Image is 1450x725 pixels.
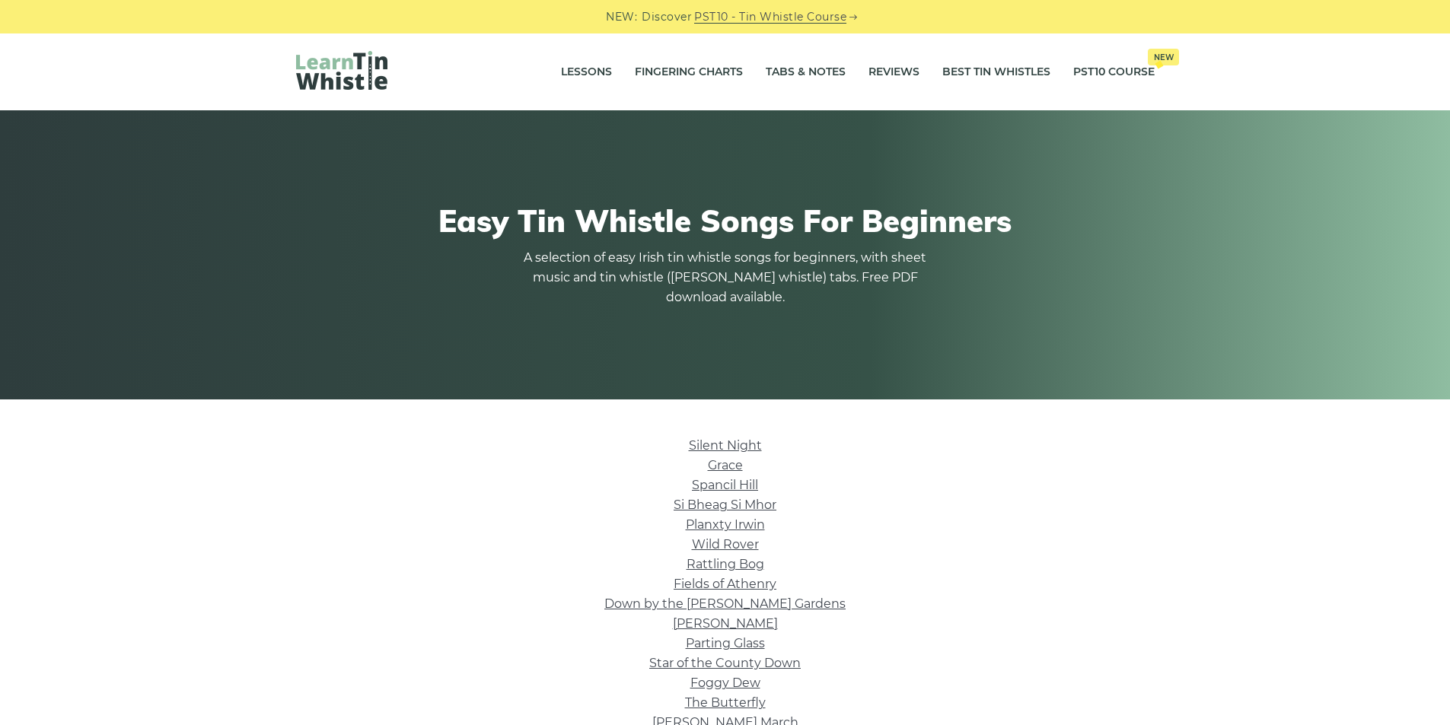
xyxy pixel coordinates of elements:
[686,636,765,650] a: Parting Glass
[1148,49,1179,65] span: New
[692,478,758,492] a: Spancil Hill
[296,51,387,90] img: LearnTinWhistle.com
[692,537,759,552] a: Wild Rover
[673,616,778,631] a: [PERSON_NAME]
[942,53,1050,91] a: Best Tin Whistles
[685,695,766,710] a: The Butterfly
[689,438,762,453] a: Silent Night
[686,517,765,532] a: Planxty Irwin
[868,53,919,91] a: Reviews
[674,577,776,591] a: Fields of Athenry
[708,458,743,472] a: Grace
[687,557,764,571] a: Rattling Bog
[674,498,776,512] a: Si­ Bheag Si­ Mhor
[690,676,760,690] a: Foggy Dew
[561,53,612,91] a: Lessons
[520,248,931,307] p: A selection of easy Irish tin whistle songs for beginners, with sheet music and tin whistle ([PER...
[635,53,743,91] a: Fingering Charts
[766,53,846,91] a: Tabs & Notes
[604,596,846,611] a: Down by the [PERSON_NAME] Gardens
[649,656,801,670] a: Star of the County Down
[1073,53,1155,91] a: PST10 CourseNew
[296,202,1155,239] h1: Easy Tin Whistle Songs For Beginners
